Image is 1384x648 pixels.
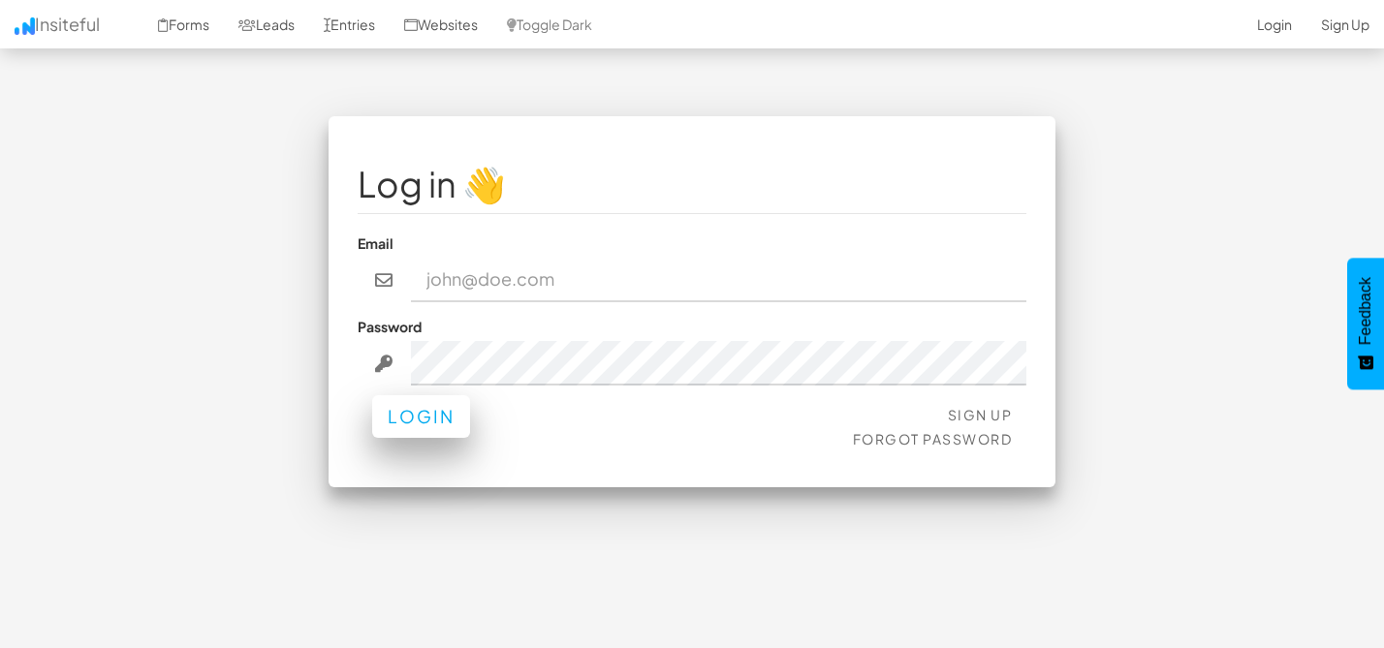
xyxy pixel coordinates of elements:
[15,17,35,35] img: icon.png
[372,395,470,438] button: Login
[358,317,422,336] label: Password
[1357,277,1374,345] span: Feedback
[358,233,393,253] label: Email
[853,430,1013,447] a: Forgot Password
[948,406,1013,423] a: Sign Up
[1347,258,1384,389] button: Feedback - Show survey
[411,258,1027,302] input: john@doe.com
[358,165,1026,203] h1: Log in 👋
